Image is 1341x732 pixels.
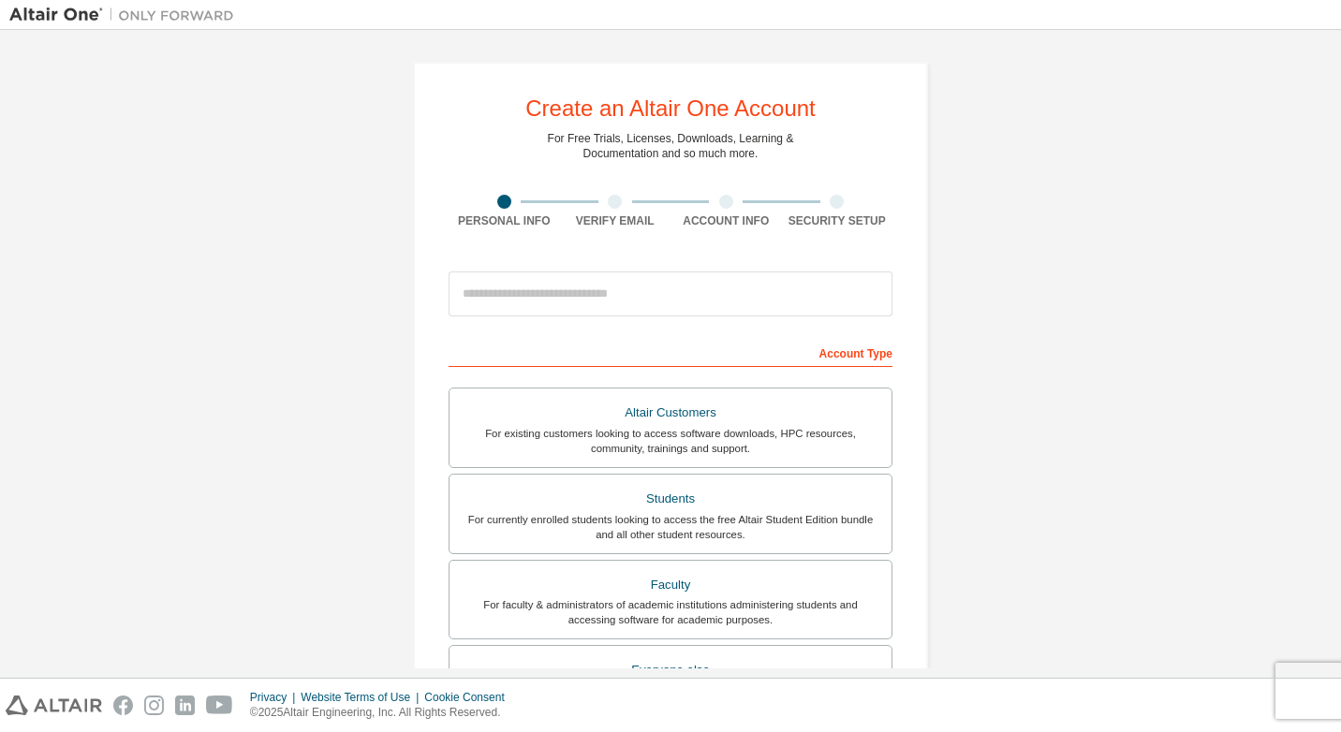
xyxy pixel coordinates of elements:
div: Account Info [670,213,782,228]
img: linkedin.svg [175,695,195,715]
div: For Free Trials, Licenses, Downloads, Learning & Documentation and so much more. [548,131,794,161]
div: Website Terms of Use [301,690,424,705]
div: For currently enrolled students looking to access the free Altair Student Edition bundle and all ... [461,512,880,542]
div: Personal Info [449,213,560,228]
img: facebook.svg [113,695,133,715]
div: Privacy [250,690,301,705]
div: Account Type [449,337,892,367]
img: altair_logo.svg [6,695,102,715]
img: instagram.svg [144,695,164,715]
div: Altair Customers [461,400,880,426]
p: © 2025 Altair Engineering, Inc. All Rights Reserved. [250,705,516,721]
div: Verify Email [560,213,671,228]
div: Security Setup [782,213,893,228]
div: For faculty & administrators of academic institutions administering students and accessing softwa... [461,597,880,627]
img: youtube.svg [206,695,233,715]
div: Faculty [461,572,880,598]
div: Students [461,486,880,512]
div: Create an Altair One Account [525,97,816,120]
div: Everyone else [461,657,880,683]
div: For existing customers looking to access software downloads, HPC resources, community, trainings ... [461,426,880,456]
img: Altair One [9,6,243,24]
div: Cookie Consent [424,690,515,705]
